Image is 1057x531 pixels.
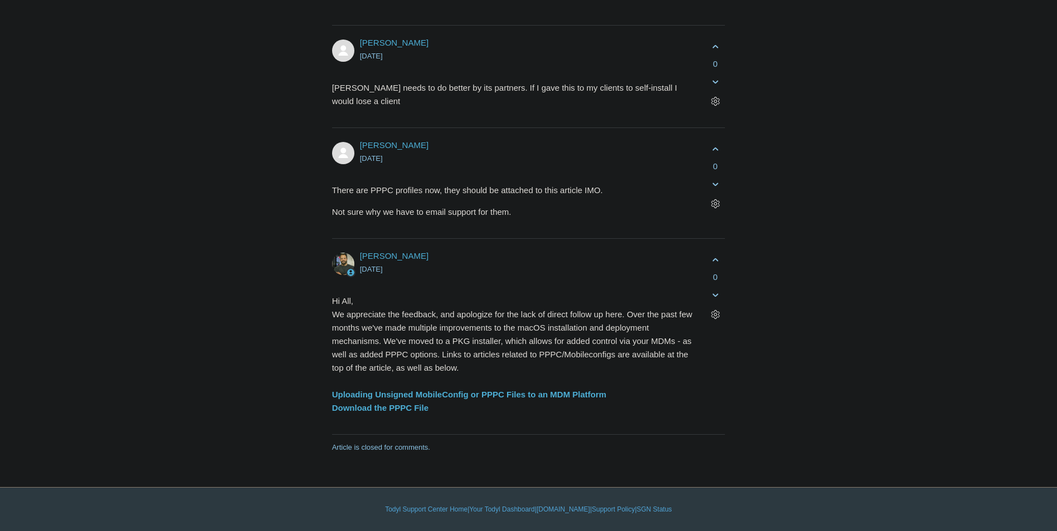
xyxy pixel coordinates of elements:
p: There are PPPC profiles now, they should be attached to this article IMO. [332,184,695,197]
button: This comment was not helpful [705,175,725,194]
time: 01/04/2024, 14:10 [360,154,383,163]
time: 01/25/2024, 12:44 [360,265,383,273]
button: This comment was helpful [705,37,725,56]
a: Todyl Support Center Home [385,504,467,514]
span: 0 [705,58,725,71]
a: [PERSON_NAME] [360,140,428,150]
button: This comment was not helpful [705,286,725,305]
button: This comment was helpful [705,250,725,269]
span: James Rivett [360,140,428,150]
a: Support Policy [592,504,635,514]
a: Your Todyl Dashboard [469,504,534,514]
p: Hi All, We appreciate the feedback, and apologize for the lack of direct follow up here. Over the... [332,294,695,415]
a: [PERSON_NAME] [360,251,428,260]
div: | | | | [206,504,852,514]
button: Comment actions [705,92,725,111]
button: Comment actions [705,194,725,214]
button: Comment actions [705,305,725,324]
p: [PERSON_NAME] needs to do better by its partners. If I gave this to my clients to self-install I ... [332,81,695,108]
a: [DOMAIN_NAME] [537,504,590,514]
a: SGN Status [637,504,672,514]
p: Not sure why we have to email support for them. [332,205,695,219]
span: 0 [705,160,725,173]
span: Kevin Vinitsky [360,38,428,47]
p: Article is closed for comments. [332,442,430,453]
button: This comment was not helpful [705,72,725,92]
button: This comment was helpful [705,139,725,159]
a: Download the PPPC File [332,403,428,412]
span: 0 [705,271,725,284]
a: [PERSON_NAME] [360,38,428,47]
span: James Pellizzi [360,251,428,260]
time: 01/03/2024, 21:42 [360,52,383,60]
a: Uploading Unsigned MobileConfig or PPPC Files to an MDM Platform [332,390,607,399]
